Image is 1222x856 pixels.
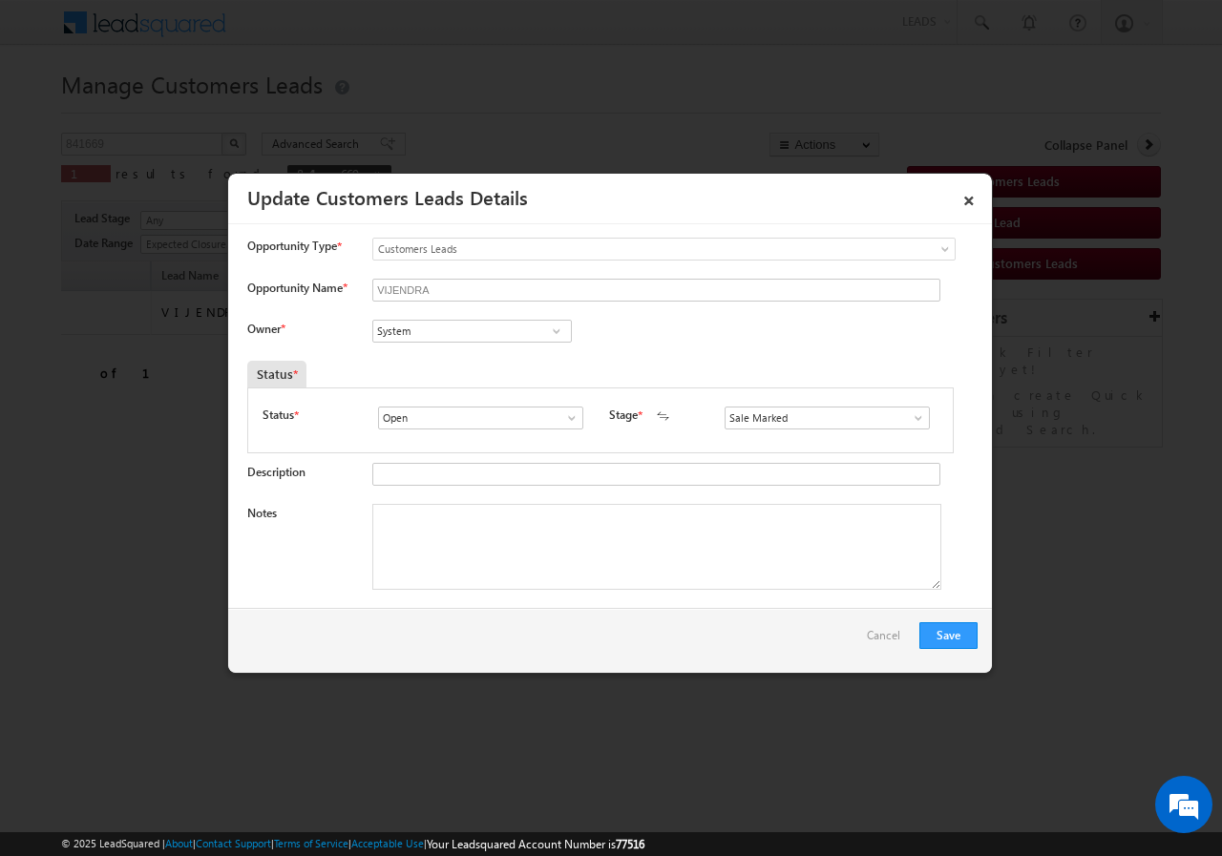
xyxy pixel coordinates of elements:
[247,465,305,479] label: Description
[372,320,572,343] input: Type to Search
[953,180,985,214] a: ×
[247,506,277,520] label: Notes
[263,407,294,424] label: Status
[61,835,644,853] span: © 2025 LeadSquared | | | | |
[196,837,271,849] a: Contact Support
[247,238,337,255] span: Opportunity Type
[427,837,644,851] span: Your Leadsquared Account Number is
[725,407,930,429] input: Type to Search
[901,408,925,428] a: Show All Items
[555,408,579,428] a: Show All Items
[378,407,583,429] input: Type to Search
[373,240,877,258] span: Customers Leads
[351,837,424,849] a: Acceptable Use
[247,361,306,387] div: Status
[247,183,528,210] a: Update Customers Leads Details
[544,322,568,341] a: Show All Items
[247,281,347,295] label: Opportunity Name
[165,837,193,849] a: About
[919,622,978,649] button: Save
[609,407,638,424] label: Stage
[616,837,644,851] span: 77516
[372,238,956,261] a: Customers Leads
[247,322,284,336] label: Owner
[867,622,910,658] a: Cancel
[274,837,348,849] a: Terms of Service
